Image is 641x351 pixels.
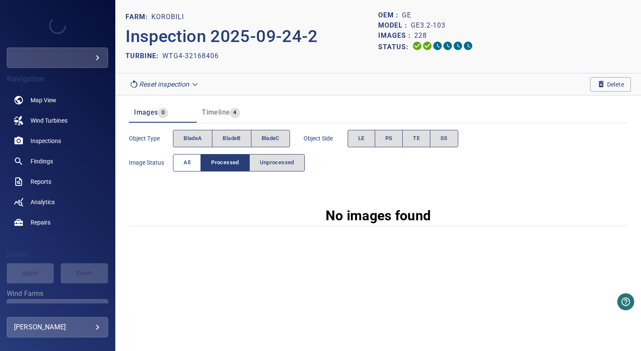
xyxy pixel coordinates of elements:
[125,77,203,92] div: Reset inspection
[249,154,305,171] button: Unprocessed
[125,12,151,22] p: FARM:
[31,177,51,186] span: Reports
[326,205,431,226] p: No images found
[251,130,290,147] button: bladeC
[7,171,108,192] a: reports noActive
[212,130,251,147] button: bladeB
[173,130,290,147] div: objectType
[304,134,348,143] span: Object Side
[348,130,458,147] div: objectSide
[31,137,61,145] span: Inspections
[7,250,108,259] h4: Filters
[7,110,108,131] a: windturbines noActive
[385,134,393,143] span: PS
[31,198,55,206] span: Analytics
[378,41,412,53] p: Status:
[173,154,305,171] div: imageStatus
[7,151,108,171] a: findings noActive
[230,108,240,118] span: 4
[402,130,430,147] button: TE
[422,41,432,51] svg: Data Formatted 100%
[414,31,427,41] p: 228
[411,20,446,31] p: GE3.2-103
[173,130,212,147] button: bladeA
[260,158,294,168] span: Unprocessed
[597,80,624,89] span: Delete
[443,41,453,51] svg: ML Processing 0%
[151,12,184,22] p: KOROBILI
[129,158,173,167] span: Image Status
[378,31,414,41] p: Images :
[184,158,190,168] span: All
[184,134,202,143] span: bladeA
[432,41,443,51] svg: Selecting 0%
[7,75,108,83] h4: Navigation
[348,130,375,147] button: LE
[31,157,53,166] span: Findings
[7,212,108,233] a: repairs noActive
[31,218,50,227] span: Repairs
[463,41,473,51] svg: Classification 0%
[31,96,56,104] span: Map View
[7,131,108,151] a: inspections noActive
[412,41,422,51] svg: Uploading 100%
[375,130,403,147] button: PS
[158,108,168,118] span: 0
[378,20,411,31] p: Model :
[162,51,219,61] p: WTG4-32168406
[262,134,279,143] span: bladeC
[440,134,448,143] span: SS
[202,108,230,116] span: Timeline
[173,154,201,171] button: All
[211,158,239,168] span: Processed
[7,299,108,320] div: Wind Farms
[134,108,158,116] span: Images
[223,134,240,143] span: bladeB
[7,90,108,110] a: map noActive
[129,134,173,143] span: Object type
[201,154,249,171] button: Processed
[139,80,189,88] em: Reset inspection
[14,320,101,334] div: [PERSON_NAME]
[402,10,411,20] p: GE
[430,130,458,147] button: SS
[7,192,108,212] a: analytics noActive
[31,116,67,125] span: Wind Turbines
[413,134,420,143] span: TE
[590,77,631,92] button: Delete
[125,24,378,49] p: Inspection 2025-09-24-2
[125,51,162,61] p: TURBINE:
[7,48,108,68] div: more
[453,41,463,51] svg: Matching 0%
[358,134,365,143] span: LE
[7,290,108,297] label: Wind Farms
[378,10,402,20] p: OEM :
